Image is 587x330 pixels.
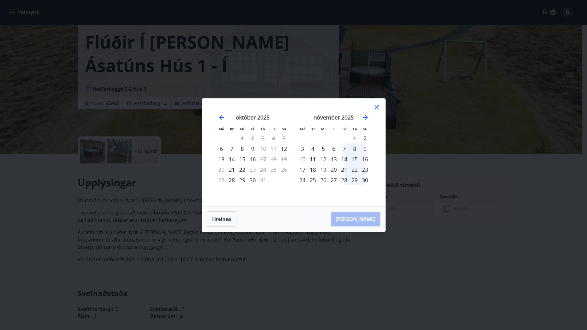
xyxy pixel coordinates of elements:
div: 13 [216,154,227,164]
td: Not available. föstudagur, 24. október 2025 [258,164,268,175]
td: Choose mánudagur, 6. október 2025 as your check-in date. It’s available. [216,143,227,154]
td: Not available. laugardagur, 11. október 2025 [268,143,279,154]
td: Choose þriðjudagur, 4. nóvember 2025 as your check-in date. It’s available. [308,143,318,154]
div: 11 [308,154,318,164]
div: 25 [308,175,318,185]
div: 29 [349,175,360,185]
td: Choose sunnudagur, 12. október 2025 as your check-in date. It’s available. [279,143,289,154]
div: 22 [237,164,247,175]
td: Not available. mánudagur, 20. október 2025 [216,164,227,175]
td: Choose fimmtudagur, 6. nóvember 2025 as your check-in date. It’s available. [328,143,339,154]
div: 29 [237,175,247,185]
td: Not available. laugardagur, 18. október 2025 [268,154,279,164]
div: 5 [318,143,328,154]
td: Choose miðvikudagur, 19. nóvember 2025 as your check-in date. It’s available. [318,164,328,175]
div: 21 [339,164,349,175]
small: Má [219,127,224,131]
td: Choose sunnudagur, 16. nóvember 2025 as your check-in date. It’s available. [360,154,370,164]
td: Choose laugardagur, 29. nóvember 2025 as your check-in date. It’s available. [349,175,360,185]
div: Calendar [209,106,378,199]
div: 8 [349,143,360,154]
small: Su [282,127,286,131]
div: Aðeins innritun í boði [216,143,227,154]
div: 26 [318,175,328,185]
td: Not available. laugardagur, 4. október 2025 [268,133,279,143]
div: 30 [360,175,370,185]
td: Not available. föstudagur, 31. október 2025 [258,175,268,185]
div: 4 [308,143,318,154]
td: Choose fimmtudagur, 27. nóvember 2025 as your check-in date. It’s available. [328,175,339,185]
strong: nóvember 2025 [313,114,354,121]
td: Choose miðvikudagur, 5. nóvember 2025 as your check-in date. It’s available. [318,143,328,154]
td: Not available. mánudagur, 27. október 2025 [216,175,227,185]
td: Choose þriðjudagur, 25. nóvember 2025 as your check-in date. It’s available. [308,175,318,185]
div: 15 [349,154,360,164]
td: Not available. fimmtudagur, 23. október 2025 [247,164,258,175]
td: Choose þriðjudagur, 21. október 2025 as your check-in date. It’s available. [227,164,237,175]
td: Choose sunnudagur, 23. nóvember 2025 as your check-in date. It’s available. [360,164,370,175]
td: Choose fimmtudagur, 30. október 2025 as your check-in date. It’s available. [247,175,258,185]
div: Move forward to switch to the next month. [362,114,369,121]
td: Not available. laugardagur, 1. nóvember 2025 [349,133,360,143]
div: 23 [360,164,370,175]
div: 24 [297,175,308,185]
td: Choose föstudagur, 14. nóvember 2025 as your check-in date. It’s available. [339,154,349,164]
td: Not available. sunnudagur, 26. október 2025 [279,164,289,175]
td: Choose fimmtudagur, 13. nóvember 2025 as your check-in date. It’s available. [328,154,339,164]
strong: október 2025 [236,114,270,121]
div: Aðeins útritun í boði [258,154,268,164]
td: Choose miðvikudagur, 26. nóvember 2025 as your check-in date. It’s available. [318,175,328,185]
div: 14 [227,154,237,164]
div: 16 [247,154,258,164]
td: Choose mánudagur, 24. nóvember 2025 as your check-in date. It’s available. [297,175,308,185]
td: Not available. miðvikudagur, 1. október 2025 [237,133,247,143]
td: Choose miðvikudagur, 22. október 2025 as your check-in date. It’s available. [237,164,247,175]
div: 28 [339,175,349,185]
td: Choose laugardagur, 15. nóvember 2025 as your check-in date. It’s available. [349,154,360,164]
div: 16 [360,154,370,164]
div: 15 [237,154,247,164]
td: Not available. föstudagur, 10. október 2025 [258,143,268,154]
td: Choose miðvikudagur, 15. október 2025 as your check-in date. It’s available. [237,154,247,164]
small: Fi [251,127,254,131]
small: Mi [240,127,244,131]
td: Choose laugardagur, 22. nóvember 2025 as your check-in date. It’s available. [349,164,360,175]
td: Choose mánudagur, 13. október 2025 as your check-in date. It’s available. [216,154,227,164]
div: 18 [308,164,318,175]
div: Aðeins innritun í boði [360,133,370,143]
small: La [353,127,357,131]
div: 13 [328,154,339,164]
small: Su [363,127,367,131]
td: Choose mánudagur, 10. nóvember 2025 as your check-in date. It’s available. [297,154,308,164]
td: Choose fimmtudagur, 16. október 2025 as your check-in date. It’s available. [247,154,258,164]
td: Choose fimmtudagur, 20. nóvember 2025 as your check-in date. It’s available. [328,164,339,175]
div: 19 [318,164,328,175]
td: Choose föstudagur, 28. nóvember 2025 as your check-in date. It’s available. [339,175,349,185]
td: Choose þriðjudagur, 7. október 2025 as your check-in date. It’s available. [227,143,237,154]
div: 7 [227,143,237,154]
small: Mi [321,127,326,131]
td: Choose mánudagur, 17. nóvember 2025 as your check-in date. It’s available. [297,164,308,175]
small: Fö [342,127,346,131]
td: Choose föstudagur, 21. nóvember 2025 as your check-in date. It’s available. [339,164,349,175]
div: 9 [360,143,370,154]
td: Not available. sunnudagur, 5. október 2025 [279,133,289,143]
div: Aðeins innritun í boði [227,164,237,175]
div: 20 [328,164,339,175]
div: 10 [297,154,308,164]
td: Not available. sunnudagur, 19. október 2025 [279,154,289,164]
small: Má [300,127,305,131]
div: 6 [328,143,339,154]
td: Choose þriðjudagur, 18. nóvember 2025 as your check-in date. It’s available. [308,164,318,175]
div: Aðeins útritun í boði [247,164,258,175]
td: Choose sunnudagur, 2. nóvember 2025 as your check-in date. It’s available. [360,133,370,143]
div: Aðeins innritun í boði [279,143,289,154]
div: 12 [318,154,328,164]
div: 8 [237,143,247,154]
td: Choose miðvikudagur, 29. október 2025 as your check-in date. It’s available. [237,175,247,185]
div: 3 [297,143,308,154]
div: Aðeins útritun í boði [258,175,268,185]
div: 17 [297,164,308,175]
td: Not available. föstudagur, 3. október 2025 [258,133,268,143]
div: 14 [339,154,349,164]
